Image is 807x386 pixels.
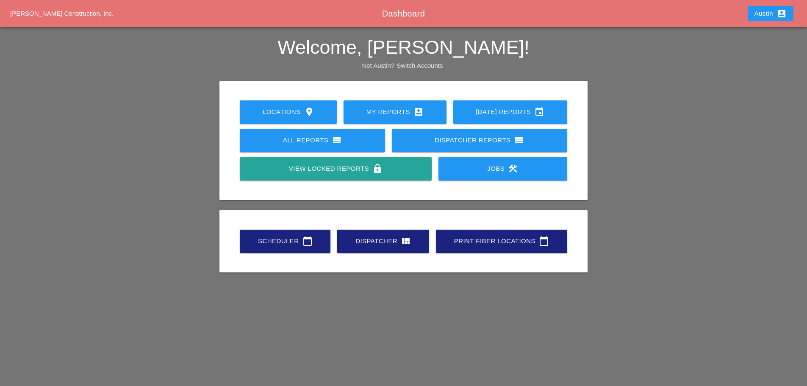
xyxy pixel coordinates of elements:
[438,157,567,181] a: Jobs
[344,100,446,124] a: My Reports
[253,107,323,117] div: Locations
[337,230,429,253] a: Dispatcher
[253,236,317,246] div: Scheduler
[10,10,114,17] a: [PERSON_NAME] Construction, Inc.
[357,107,433,117] div: My Reports
[401,236,411,246] i: view_quilt
[240,129,385,152] a: All Reports
[514,135,524,145] i: view_list
[253,135,372,145] div: All Reports
[754,8,787,19] div: Austin
[413,107,424,117] i: account_box
[253,164,418,174] div: View Locked Reports
[240,157,431,181] a: View Locked Reports
[362,62,395,69] span: Not Austin?
[534,107,544,117] i: event
[452,164,554,174] div: Jobs
[382,9,425,18] span: Dashboard
[240,230,330,253] a: Scheduler
[392,129,567,152] a: Dispatcher Reports
[332,135,342,145] i: view_list
[453,100,567,124] a: [DATE] Reports
[508,164,518,174] i: construction
[397,62,443,69] a: Switch Accounts
[304,107,314,117] i: location_on
[776,8,787,19] i: account_box
[748,6,793,21] button: Austin
[372,164,383,174] i: lock
[405,135,554,145] div: Dispatcher Reports
[240,100,337,124] a: Locations
[449,236,554,246] div: Print Fiber Locations
[467,107,554,117] div: [DATE] Reports
[436,230,567,253] a: Print Fiber Locations
[302,236,313,246] i: calendar_today
[539,236,549,246] i: calendar_today
[351,236,416,246] div: Dispatcher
